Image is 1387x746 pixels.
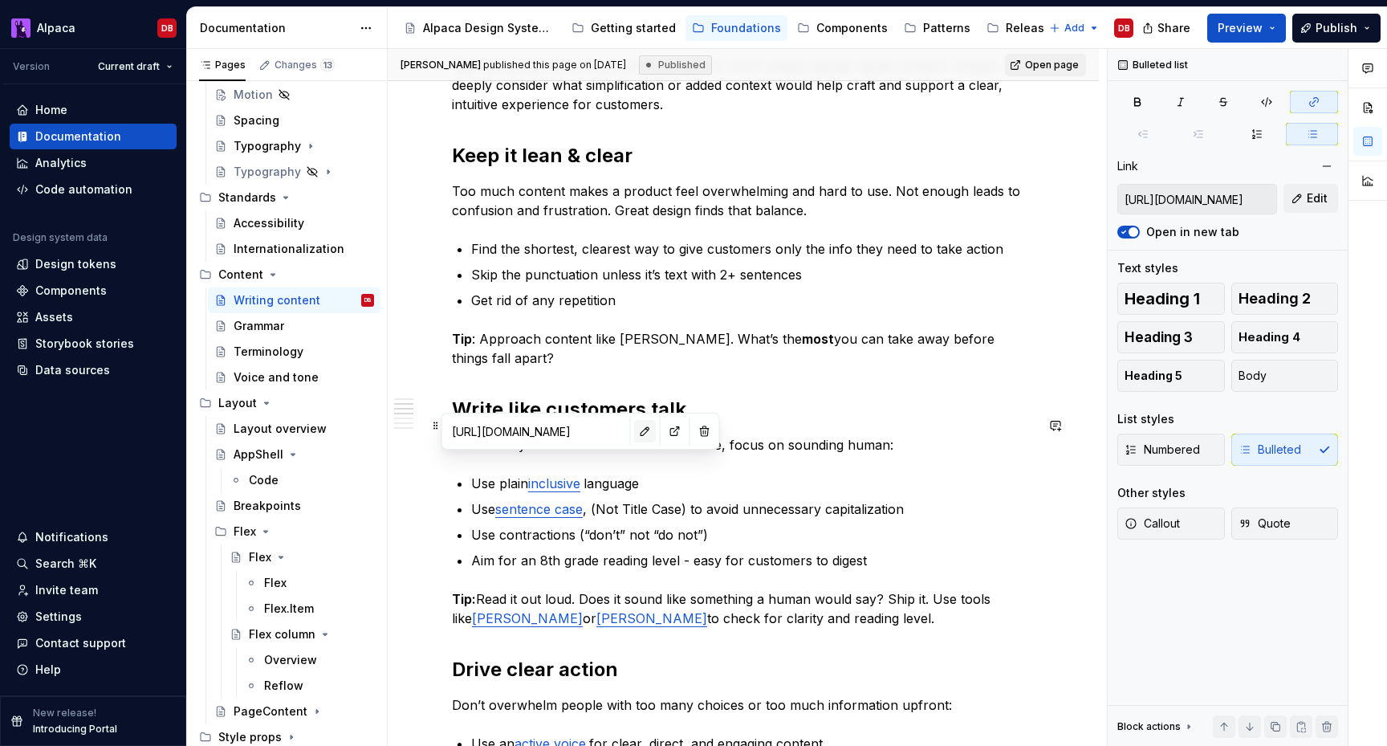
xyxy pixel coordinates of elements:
a: Documentation [10,124,177,149]
a: AppShell [208,442,380,467]
p: : Approach content like [PERSON_NAME]. What’s the you can take away before things fall apart? [452,329,1035,368]
a: Voice and tone [208,365,380,390]
button: Notifications [10,524,177,550]
button: Quote [1231,508,1339,540]
div: Flex column [249,626,315,642]
span: Heading 5 [1125,368,1182,384]
div: Search ⌘K [35,556,96,572]
div: DB [161,22,173,35]
a: Grammar [208,313,380,339]
div: Invite team [35,582,98,598]
a: Invite team [10,577,177,603]
div: Alpaca [37,20,75,36]
strong: Tip: [452,591,476,607]
p: Don’t worry too much about voice and tone, focus on sounding human: [452,435,1035,455]
button: Edit [1283,184,1338,213]
div: Design tokens [35,256,116,272]
div: Analytics [35,155,87,171]
div: DB [1118,22,1130,35]
a: Spacing [208,108,380,133]
a: PageContent [208,699,380,724]
p: : Remember that components or patterns won’t always dictate “great content”. Always deeply consid... [452,56,1035,114]
div: Block actions [1117,715,1195,738]
div: List styles [1117,411,1174,427]
a: Components [791,15,894,41]
button: Current draft [91,55,180,78]
a: Flex.Item [238,596,380,622]
a: [PERSON_NAME] [596,610,707,626]
button: Numbered [1117,434,1225,466]
span: [PERSON_NAME] [401,59,481,71]
a: inclusive [528,475,580,491]
label: Open in new tab [1146,224,1239,240]
div: Flex [234,524,256,540]
div: Published [639,55,712,75]
span: Body [1239,368,1267,384]
div: Pages [199,59,246,71]
button: Body [1231,360,1339,392]
div: Code automation [35,181,132,198]
div: Overview [264,652,317,668]
a: Typography [208,159,380,185]
div: Alpaca Design System 🦙 [423,20,555,36]
a: Design tokens [10,251,177,277]
a: Alpaca Design System 🦙 [397,15,562,41]
span: Add [1064,22,1084,35]
div: AppShell [234,446,283,463]
a: Motion [208,82,380,108]
div: Accessibility [234,215,304,231]
p: Get rid of any repetition [471,291,1035,310]
div: Patterns [923,20,970,36]
div: Foundations [711,20,781,36]
span: Quote [1239,516,1291,532]
div: Spacing [234,112,279,128]
a: Flex [238,570,380,596]
a: Overview [238,647,380,673]
div: Layout overview [234,421,327,437]
span: Edit [1307,190,1328,206]
div: Documentation [200,20,352,36]
div: Typography [234,164,301,180]
div: Standards [218,190,276,206]
span: Numbered [1125,442,1200,458]
div: Content [193,262,380,287]
div: Voice and tone [234,369,319,385]
span: Publish [1316,20,1357,36]
button: Heading 2 [1231,283,1339,315]
a: Home [10,97,177,123]
img: 003f14f4-5683-479b-9942-563e216bc167.png [11,18,31,38]
p: Don’t overwhelm people with too many choices or too much information upfront: [452,695,1035,715]
button: Heading 3 [1117,321,1225,353]
a: Getting started [565,15,682,41]
a: Assets [10,304,177,330]
div: Flex [264,575,287,591]
span: 13 [320,59,335,71]
span: Current draft [98,60,160,73]
p: New release! [33,707,96,720]
span: Heading 1 [1125,291,1200,307]
span: Callout [1125,516,1180,532]
a: Foundations [685,15,787,41]
div: Components [816,20,888,36]
button: Heading 5 [1117,360,1225,392]
p: Too much content makes a product feel overwhelming and hard to use. Not enough leads to confusion... [452,181,1035,220]
span: Open page [1025,59,1079,71]
p: Use contractions (“don’t” not “do not”) [471,525,1035,544]
span: Preview [1218,20,1263,36]
div: Home [35,102,67,118]
div: Grammar [234,318,284,334]
strong: most [802,331,834,347]
strong: Write like customers talk [452,397,686,421]
div: Other styles [1117,485,1186,501]
p: Aim for an 8th grade reading level - easy for customers to digest [471,551,1035,570]
p: Use , (Not Title Case) to avoid unnecessary capitalization [471,499,1035,519]
a: Terminology [208,339,380,365]
div: Style props [218,729,282,745]
p: Introducing Portal [33,723,117,736]
div: Flex.Item [264,601,314,617]
button: Heading 1 [1117,283,1225,315]
div: Layout [193,390,380,416]
button: AlpacaDB [3,10,183,45]
div: Layout [218,395,257,411]
span: Heading 2 [1239,291,1311,307]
